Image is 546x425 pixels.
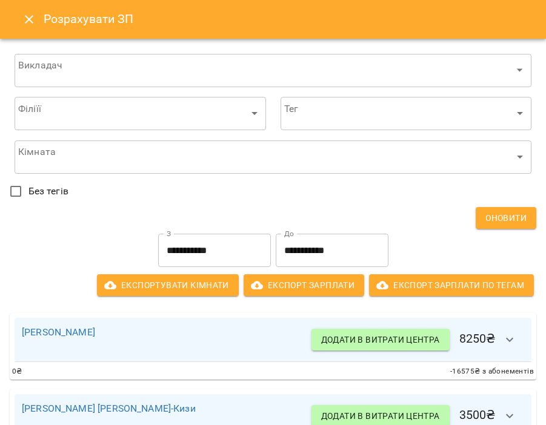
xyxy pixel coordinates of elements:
[107,278,229,292] span: Експортувати кімнати
[311,329,450,351] button: Додати в витрати центра
[321,409,440,423] span: Додати в витрати центра
[311,325,524,354] h6: 8250 ₴
[244,274,364,296] button: Експорт Зарплати
[253,278,355,292] span: Експорт Зарплати
[485,211,527,225] span: Оновити
[22,326,95,338] a: [PERSON_NAME]
[369,274,534,296] button: Експорт Зарплати по тегам
[281,97,532,131] div: ​
[321,332,440,347] span: Додати в витрати центра
[15,140,531,174] div: ​
[15,97,266,131] div: ​
[97,274,239,296] button: Експортувати кімнати
[44,10,531,28] h6: Розрахувати ЗП
[12,366,22,378] span: 0 ₴
[450,366,534,378] span: -16575 ₴ з абонементів
[15,5,44,34] button: Close
[22,403,196,414] a: [PERSON_NAME] [PERSON_NAME]-Кизи
[28,184,68,199] span: Без тегів
[379,278,524,292] span: Експорт Зарплати по тегам
[15,53,531,87] div: ​
[476,207,536,229] button: Оновити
